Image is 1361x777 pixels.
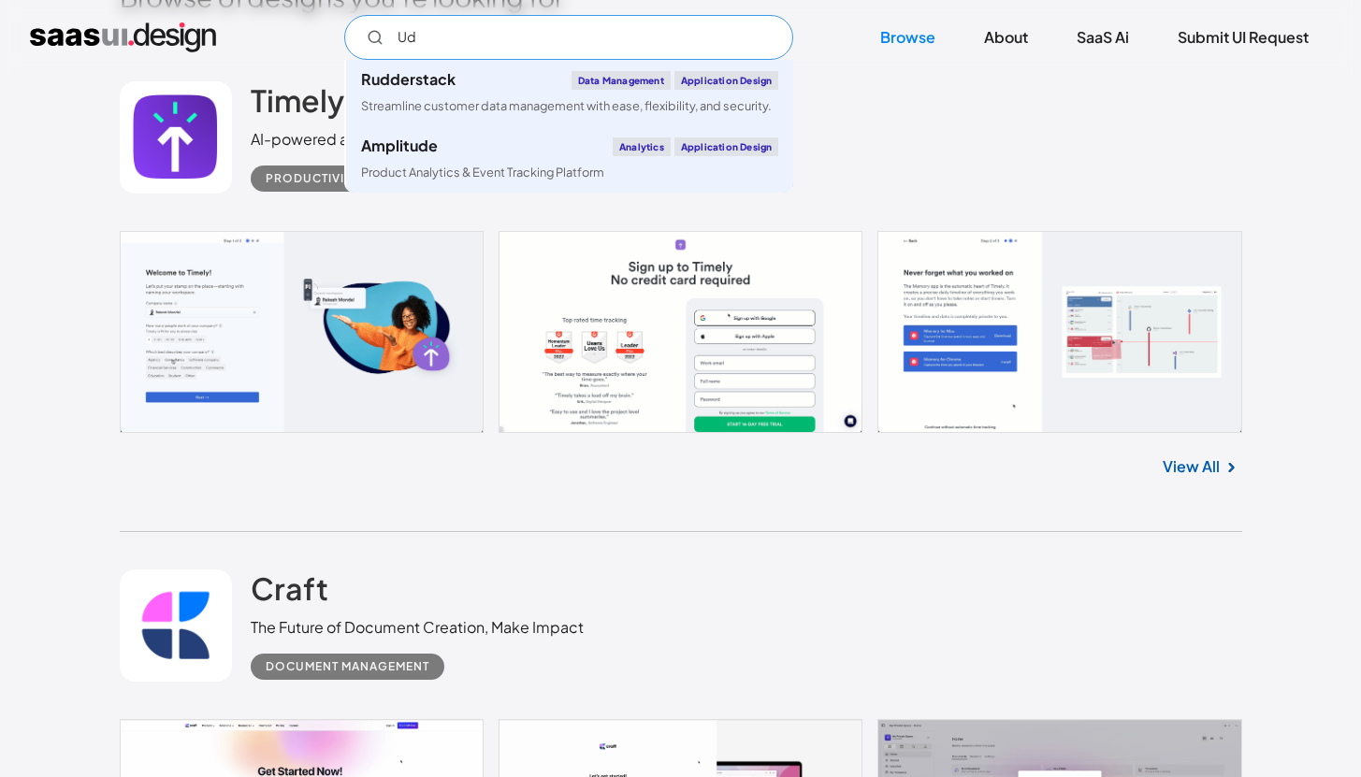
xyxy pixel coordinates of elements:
a: Browse [858,17,958,58]
a: home [30,22,216,52]
a: SaaS Ai [1054,17,1151,58]
h2: Timely [251,81,344,119]
a: Timely [251,81,344,128]
form: Email Form [344,15,793,60]
a: Submit UI Request [1155,17,1331,58]
div: Streamline customer data management with ease, flexibility, and security. [361,97,772,115]
div: Analytics [613,137,671,156]
a: About [962,17,1050,58]
div: Data Management [572,71,671,90]
div: AI-powered automatic time tracker software [251,128,567,151]
a: AmplitudeAnalyticsApplication DesignProduct Analytics & Event Tracking Platform [346,126,793,193]
div: Amplitude [361,138,438,153]
h2: Craft [251,569,328,607]
a: View All [1163,455,1220,478]
div: Application Design [674,137,779,156]
div: Productivity [266,167,359,190]
div: The Future of Document Creation, Make Impact [251,616,584,639]
div: Application Design [674,71,779,90]
div: Product Analytics & Event Tracking Platform [361,164,604,181]
div: Document Management [266,655,429,678]
input: Search UI designs you're looking for... [344,15,793,60]
a: RudderstackData ManagementApplication DesignStreamline customer data management with ease, flexib... [346,60,793,126]
a: Craft [251,569,328,616]
div: Rudderstack [361,72,456,87]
